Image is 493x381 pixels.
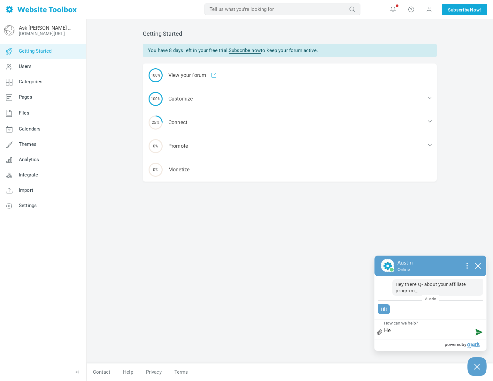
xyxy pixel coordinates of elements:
span: Now! [470,6,481,13]
a: Help [117,367,140,378]
a: Ask [PERSON_NAME] & [PERSON_NAME] [19,25,74,31]
input: Tell us what you're looking for [204,4,360,15]
span: 100% [149,92,163,106]
span: Analytics [19,157,39,162]
a: Contact [87,367,117,378]
img: Austin's profile picture [381,259,394,272]
h2: Getting Started [143,30,437,37]
a: Powered by Olark [445,340,486,351]
a: Terms [168,367,195,378]
span: Users [19,63,32,69]
span: 100% [149,68,163,82]
div: chat [374,276,486,319]
p: Hi! [378,304,390,314]
p: Hey there Q- about your affiliate program... [392,279,483,296]
span: Import [19,187,33,193]
img: globe-icon.png [4,25,14,35]
span: Themes [19,141,36,147]
span: Pages [19,94,32,100]
label: How can we help? [384,320,418,325]
span: Austin [422,295,439,303]
span: Categories [19,79,43,85]
span: Integrate [19,172,38,178]
span: 0% [149,139,163,153]
button: Close Chatbox [467,357,487,376]
span: Calendars [19,126,41,132]
div: Monetize [143,158,437,182]
div: Customize [143,87,437,111]
span: Settings [19,203,37,208]
a: SubscribeNow! [442,4,487,15]
span: 0% [149,163,163,177]
a: 0% Monetize [143,158,437,182]
p: Online [397,266,413,273]
span: powered [445,340,462,348]
button: close chatbox [473,261,483,270]
a: Subscribe now [229,48,261,54]
div: Connect [143,111,437,134]
span: Getting Started [19,48,51,54]
button: Open chat options menu [461,260,473,271]
a: [DOMAIN_NAME][URL] [19,31,65,36]
div: Promote [143,134,437,158]
span: Files [19,110,29,116]
span: 25% [149,116,163,130]
a: Privacy [140,367,168,378]
div: olark chatbox [374,255,487,351]
div: View your forum [143,63,437,87]
a: file upload [374,325,385,340]
a: 100% View your forum [143,63,437,87]
p: Austin [397,259,413,266]
div: You have 8 days left in your free trial. to keep your forum active. [143,44,437,57]
button: Send message [470,325,486,340]
span: by [462,340,466,348]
